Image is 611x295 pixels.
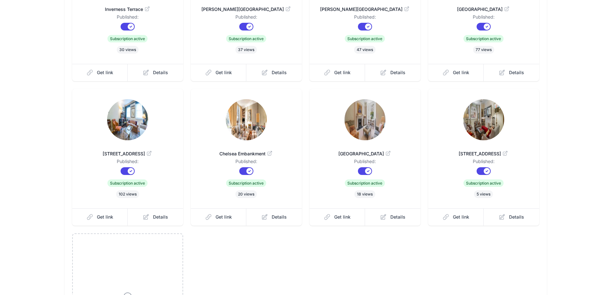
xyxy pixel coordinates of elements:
[354,46,376,54] span: 47 views
[201,158,292,167] dd: Published:
[116,190,139,198] span: 102 views
[438,151,529,157] span: [STREET_ADDRESS]
[82,6,173,13] span: Inverness Terrace
[365,208,420,226] a: Details
[365,64,420,81] a: Details
[128,208,183,226] a: Details
[216,69,232,76] span: Get link
[226,179,266,187] span: Subscription active
[246,64,302,81] a: Details
[334,69,351,76] span: Get link
[107,99,148,140] img: efk3xidwye351mn6lne3h2kryz6a
[82,151,173,157] span: [STREET_ADDRESS]
[320,151,410,157] span: [GEOGRAPHIC_DATA]
[246,208,302,226] a: Details
[320,6,410,13] span: [PERSON_NAME][GEOGRAPHIC_DATA]
[310,64,365,81] a: Get link
[428,64,484,81] a: Get link
[153,214,168,220] span: Details
[438,14,529,23] dd: Published:
[226,99,267,140] img: 2ptt8hajmbez7x3m05tkt7xdte75
[320,14,410,23] dd: Published:
[153,69,168,76] span: Details
[484,64,539,81] a: Details
[320,158,410,167] dd: Published:
[509,69,524,76] span: Details
[272,69,287,76] span: Details
[453,69,469,76] span: Get link
[82,14,173,23] dd: Published:
[390,214,405,220] span: Details
[453,214,469,220] span: Get link
[473,46,494,54] span: 77 views
[128,64,183,81] a: Details
[310,208,365,226] a: Get link
[191,208,247,226] a: Get link
[117,46,139,54] span: 30 views
[201,14,292,23] dd: Published:
[201,143,292,158] a: Chelsea Embankment
[201,151,292,157] span: Chelsea Embankment
[272,214,287,220] span: Details
[484,208,539,226] a: Details
[463,35,504,42] span: Subscription active
[82,158,173,167] dd: Published:
[344,99,386,140] img: la0ta9u8y0fio2vk9j4q5fd879rs
[82,143,173,158] a: [STREET_ADDRESS]
[354,190,375,198] span: 18 views
[390,69,405,76] span: Details
[463,179,504,187] span: Subscription active
[474,190,493,198] span: 5 views
[97,214,113,220] span: Get link
[463,99,504,140] img: wfslqrm4yts2luwim8xed0a4pcy8
[72,208,128,226] a: Get link
[107,35,148,42] span: Subscription active
[428,208,484,226] a: Get link
[345,35,385,42] span: Subscription active
[226,35,266,42] span: Subscription active
[235,190,257,198] span: 20 views
[509,214,524,220] span: Details
[107,179,148,187] span: Subscription active
[438,143,529,158] a: [STREET_ADDRESS]
[320,143,410,158] a: [GEOGRAPHIC_DATA]
[191,64,247,81] a: Get link
[72,64,128,81] a: Get link
[216,214,232,220] span: Get link
[438,158,529,167] dd: Published:
[97,69,113,76] span: Get link
[334,214,351,220] span: Get link
[345,179,385,187] span: Subscription active
[235,46,257,54] span: 37 views
[438,6,529,13] span: [GEOGRAPHIC_DATA]
[201,6,292,13] span: [PERSON_NAME][GEOGRAPHIC_DATA]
